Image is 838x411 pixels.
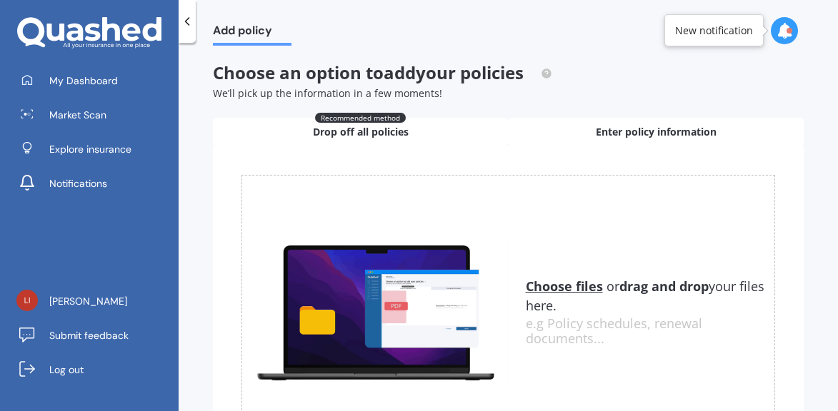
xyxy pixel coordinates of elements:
[49,362,84,377] span: Log out
[16,290,38,311] img: dc3ed3b30829739398c52285a53d405c
[675,24,753,38] div: New notification
[242,239,509,385] img: upload.de96410c8ce839c3fdd5.gif
[213,24,291,43] span: Add policy
[49,108,106,122] span: Market Scan
[49,73,118,88] span: My Dashboard
[49,176,107,191] span: Notifications
[49,294,127,308] span: [PERSON_NAME]
[526,316,775,347] div: e.g Policy schedules, renewal documents...
[49,142,131,156] span: Explore insurance
[49,328,129,342] span: Submit feedback
[11,66,179,95] a: My Dashboard
[526,278,764,314] span: or your files here.
[596,125,717,139] span: Enter policy information
[11,321,179,350] a: Submit feedback
[11,169,179,198] a: Notifications
[213,86,442,100] span: We’ll pick up the information in a few moments!
[11,355,179,384] a: Log out
[313,125,409,139] span: Drop off all policies
[366,61,524,84] span: to add your policies
[11,135,179,163] a: Explore insurance
[526,278,603,295] u: Choose files
[619,278,709,295] b: drag and drop
[11,287,179,315] a: [PERSON_NAME]
[213,61,552,84] span: Choose an option
[315,113,406,123] span: Recommended method
[11,101,179,129] a: Market Scan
